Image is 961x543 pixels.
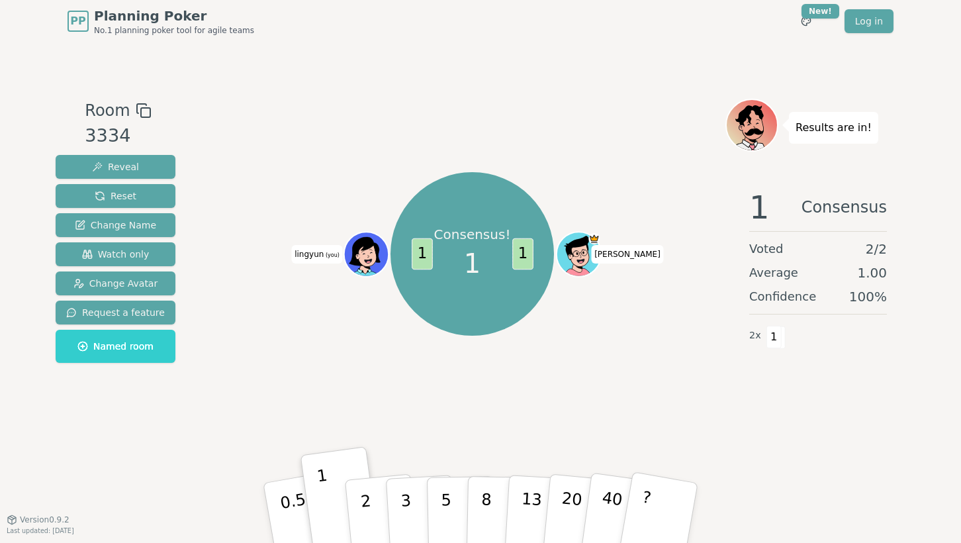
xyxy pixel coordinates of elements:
[794,9,818,33] button: New!
[591,245,664,264] span: Click to change your name
[749,240,784,258] span: Voted
[412,238,433,270] span: 1
[796,119,872,137] p: Results are in!
[324,252,340,258] span: (you)
[85,99,130,123] span: Room
[70,13,85,29] span: PP
[588,233,600,244] span: Haber is the host
[345,233,387,275] button: Click to change your avatar
[434,225,511,244] p: Consensus!
[56,213,175,237] button: Change Name
[75,219,156,232] span: Change Name
[749,191,770,223] span: 1
[66,306,165,319] span: Request a feature
[749,328,761,343] span: 2 x
[85,123,151,150] div: 3334
[56,242,175,266] button: Watch only
[866,240,887,258] span: 2 / 2
[20,515,69,525] span: Version 0.9.2
[92,160,139,173] span: Reveal
[56,155,175,179] button: Reveal
[801,4,839,19] div: New!
[82,248,150,261] span: Watch only
[56,301,175,324] button: Request a feature
[68,7,254,36] a: PPPlanning PokerNo.1 planning poker tool for agile teams
[77,340,154,353] span: Named room
[316,466,336,538] p: 1
[94,25,254,36] span: No.1 planning poker tool for agile teams
[291,245,343,264] span: Click to change your name
[73,277,158,290] span: Change Avatar
[749,264,798,282] span: Average
[801,191,887,223] span: Consensus
[464,244,480,283] span: 1
[94,7,254,25] span: Planning Poker
[749,287,816,306] span: Confidence
[7,527,74,534] span: Last updated: [DATE]
[95,189,136,203] span: Reset
[56,330,175,363] button: Named room
[857,264,887,282] span: 1.00
[512,238,533,270] span: 1
[56,271,175,295] button: Change Avatar
[849,287,887,306] span: 100 %
[7,515,69,525] button: Version0.9.2
[766,326,782,348] span: 1
[56,184,175,208] button: Reset
[845,9,893,33] a: Log in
